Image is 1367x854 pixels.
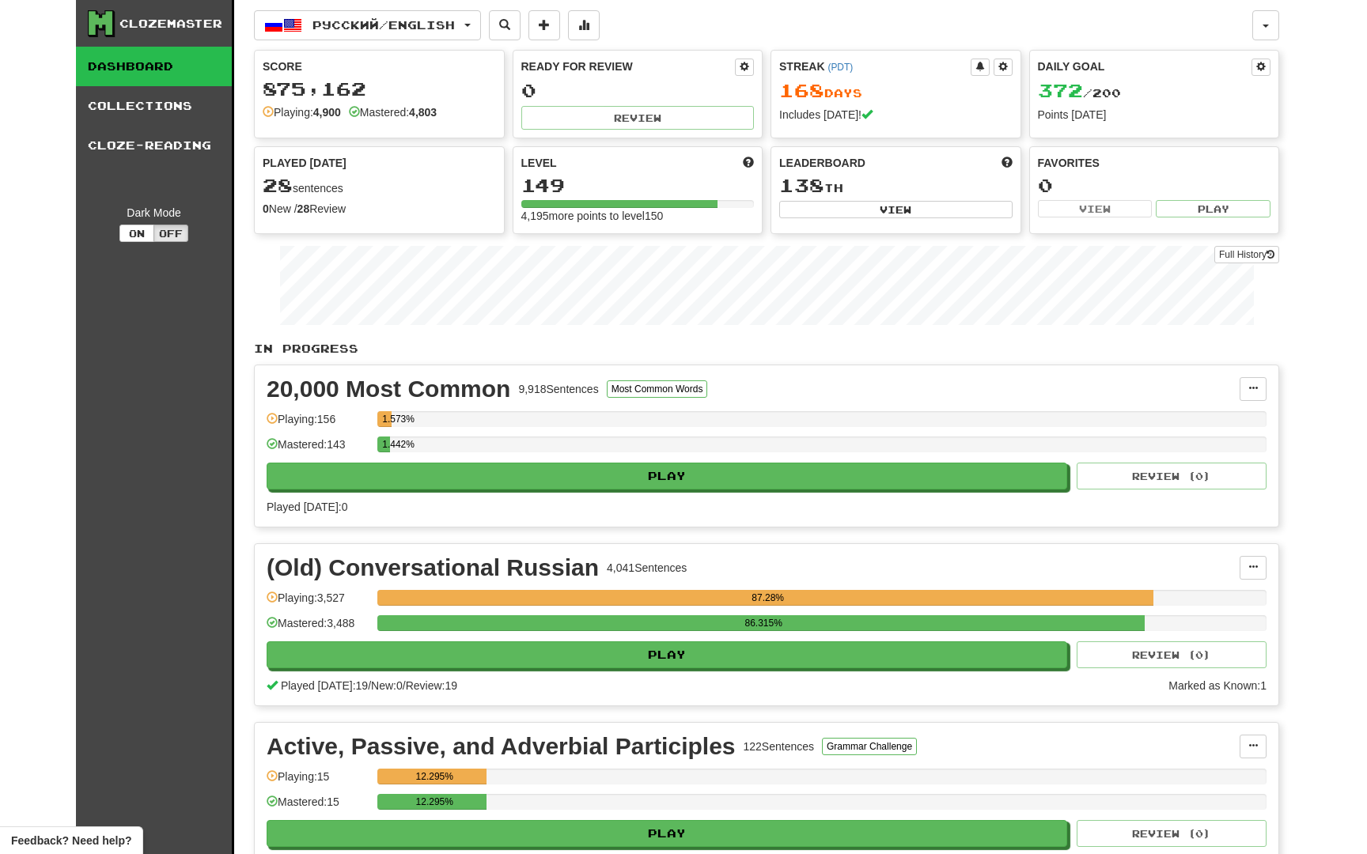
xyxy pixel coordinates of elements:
span: This week in points, UTC [1002,155,1013,171]
span: / [368,679,371,692]
button: Most Common Words [607,380,708,398]
div: Active, Passive, and Adverbial Participles [267,735,736,758]
div: Marked as Known: 1 [1168,678,1267,693]
span: 138 [779,174,824,196]
div: 0 [521,81,755,100]
div: Mastered: 15 [267,794,369,820]
button: View [779,201,1013,218]
div: Favorites [1038,155,1271,171]
button: Grammar Challenge [822,738,917,755]
div: 1.573% [382,411,391,427]
div: 875,162 [263,79,496,99]
div: (Old) Conversational Russian [267,556,599,580]
div: Includes [DATE]! [779,107,1013,123]
span: New: 0 [371,679,403,692]
span: Played [DATE] [263,155,346,171]
span: 28 [263,174,293,196]
div: 12.295% [382,769,487,784]
div: 87.28% [382,590,1153,606]
span: Русский / English [312,18,455,32]
div: Playing: 3,527 [267,590,369,616]
strong: 0 [263,202,269,215]
a: Cloze-Reading [76,126,232,165]
button: Play [267,641,1067,668]
button: Review (0) [1077,463,1267,489]
a: (PDT) [827,62,853,73]
div: Mastered: [349,104,437,120]
div: Day s [779,81,1013,101]
div: Daily Goal [1038,59,1252,76]
div: Streak [779,59,971,74]
div: 86.315% [382,615,1145,631]
strong: 28 [297,202,310,215]
div: Mastered: 143 [267,436,369,463]
div: Ready for Review [521,59,736,74]
button: Add sentence to collection [528,10,560,40]
button: Review (0) [1077,820,1267,847]
button: Play [267,463,1067,489]
div: Clozemaster [119,16,222,32]
button: Review [521,106,755,130]
span: Played [DATE]: 0 [267,501,347,513]
div: Playing: 156 [267,411,369,437]
span: Score more points to level up [743,155,754,171]
span: Open feedback widget [11,833,131,848]
div: Score [263,59,496,74]
div: 12.295% [382,794,487,810]
div: Dark Mode [88,205,220,221]
button: On [119,225,154,242]
span: Review: 19 [406,679,457,692]
div: Points [DATE] [1038,107,1271,123]
button: View [1038,200,1153,217]
div: 1.442% [382,436,390,452]
span: 168 [779,79,824,101]
div: 4,195 more points to level 150 [521,208,755,224]
strong: 4,900 [313,106,341,119]
span: Played [DATE]: 19 [281,679,368,692]
div: 0 [1038,176,1271,195]
span: Leaderboard [779,155,865,171]
div: th [779,176,1013,196]
a: Collections [76,86,232,126]
button: Play [1156,200,1270,217]
div: New / Review [263,201,496,217]
strong: 4,803 [409,106,437,119]
div: 122 Sentences [744,739,815,754]
div: Mastered: 3,488 [267,615,369,641]
button: Off [153,225,188,242]
span: 372 [1038,79,1083,101]
button: Play [267,820,1067,847]
button: Русский/English [254,10,481,40]
p: In Progress [254,341,1279,357]
div: 9,918 Sentences [518,381,598,397]
a: Full History [1214,246,1279,263]
div: sentences [263,176,496,196]
a: Dashboard [76,47,232,86]
span: / [403,679,406,692]
button: Review (0) [1077,641,1267,668]
div: Playing: 15 [267,769,369,795]
span: / 200 [1038,86,1121,100]
div: 149 [521,176,755,195]
div: 4,041 Sentences [607,560,687,576]
div: Playing: [263,104,341,120]
div: 20,000 Most Common [267,377,510,401]
button: More stats [568,10,600,40]
span: Level [521,155,557,171]
button: Search sentences [489,10,521,40]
